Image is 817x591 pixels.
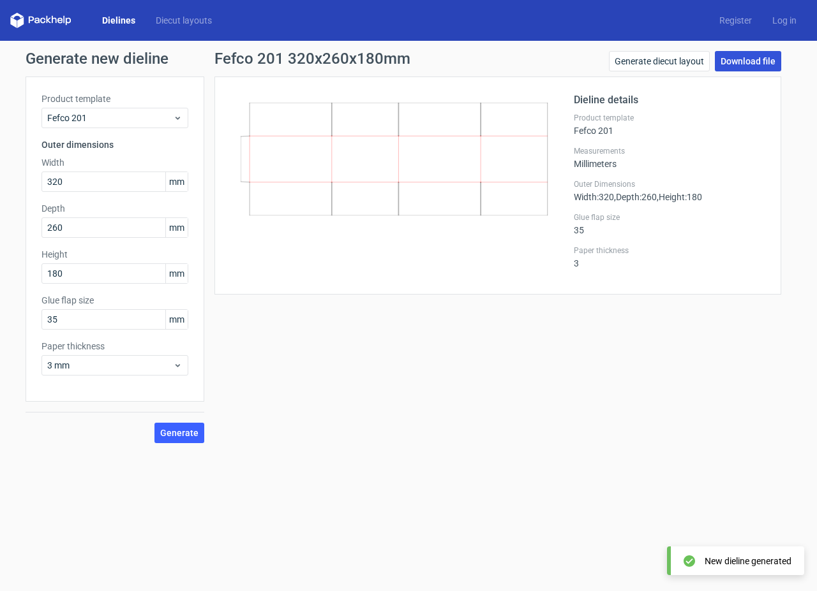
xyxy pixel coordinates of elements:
span: Width : 320 [574,192,614,202]
a: Register [709,14,762,27]
div: 35 [574,212,765,235]
span: 3 mm [47,359,173,372]
h3: Outer dimensions [41,138,188,151]
span: , Height : 180 [657,192,702,202]
span: Generate [160,428,199,437]
label: Width [41,156,188,169]
div: 3 [574,245,765,268]
label: Paper thickness [574,245,765,256]
span: mm [165,264,188,283]
span: mm [165,310,188,329]
label: Height [41,248,188,261]
label: Paper thickness [41,340,188,353]
a: Dielines [92,14,146,27]
a: Download file [715,51,781,71]
label: Measurements [574,146,765,156]
span: Fefco 201 [47,112,173,124]
div: Fefco 201 [574,113,765,136]
a: Log in [762,14,807,27]
h1: Generate new dieline [26,51,791,66]
label: Depth [41,202,188,215]
div: Millimeters [574,146,765,169]
span: mm [165,218,188,237]
label: Outer Dimensions [574,179,765,189]
label: Product template [41,92,188,105]
label: Glue flap size [574,212,765,223]
a: Generate diecut layout [609,51,710,71]
a: Diecut layouts [146,14,222,27]
h2: Dieline details [574,92,765,108]
span: , Depth : 260 [614,192,657,202]
span: mm [165,172,188,191]
label: Glue flap size [41,294,188,307]
label: Product template [574,113,765,123]
div: New dieline generated [705,555,791,567]
h1: Fefco 201 320x260x180mm [214,51,410,66]
button: Generate [154,423,204,443]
